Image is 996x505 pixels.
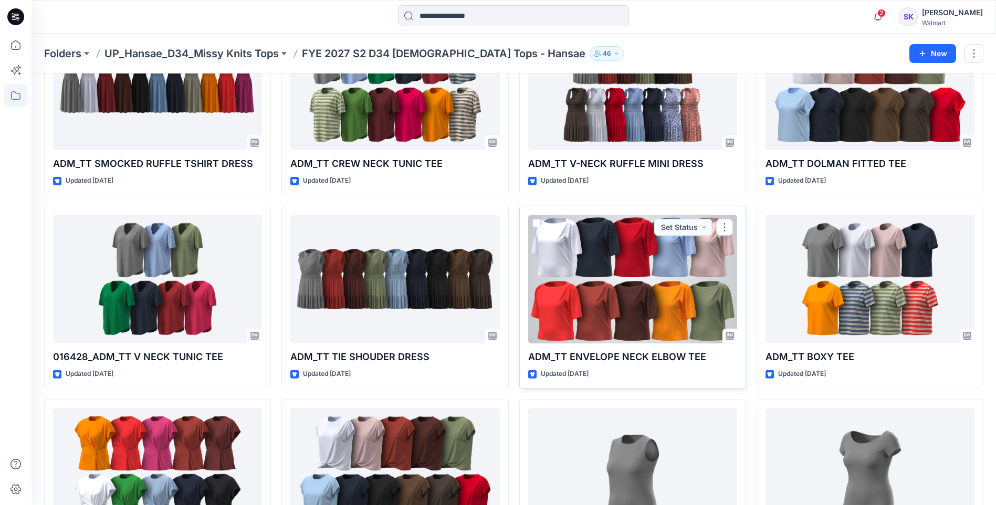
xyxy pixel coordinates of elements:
a: ADM_TT TIE SHOUDER DRESS [290,215,499,343]
a: 016428_ADM_TT V NECK TUNIC TEE [53,215,262,343]
p: Updated [DATE] [541,175,589,186]
a: UP_Hansae_D34_Missy Knits Tops [104,46,279,61]
div: SK [899,7,918,26]
p: ADM_TT V-NECK RUFFLE MINI DRESS [528,156,737,171]
a: ADM_TT DOLMAN FITTED TEE [766,22,974,150]
p: FYE 2027 S2 D34 [DEMOGRAPHIC_DATA] Tops - Hansae [302,46,585,61]
p: Updated [DATE] [541,369,589,380]
div: [PERSON_NAME] [922,6,983,19]
p: ADM_TT BOXY TEE [766,350,974,364]
a: ADM_TT CREW NECK TUNIC TEE [290,22,499,150]
p: ADM_TT SMOCKED RUFFLE TSHIRT DRESS [53,156,262,171]
a: ADM_TT ENVELOPE NECK ELBOW TEE [528,215,737,343]
p: Updated [DATE] [66,369,113,380]
button: New [909,44,956,63]
p: 016428_ADM_TT V NECK TUNIC TEE [53,350,262,364]
p: ADM_TT ENVELOPE NECK ELBOW TEE [528,350,737,364]
a: ADM_TT BOXY TEE [766,215,974,343]
a: ADM_TT SMOCKED RUFFLE TSHIRT DRESS [53,22,262,150]
p: 46 [603,48,611,59]
a: ADM_TT V-NECK RUFFLE MINI DRESS [528,22,737,150]
p: Updated [DATE] [303,369,351,380]
span: 2 [877,9,886,17]
p: Updated [DATE] [66,175,113,186]
p: Updated [DATE] [303,175,351,186]
p: Updated [DATE] [778,175,826,186]
p: ADM_TT CREW NECK TUNIC TEE [290,156,499,171]
p: Updated [DATE] [778,369,826,380]
p: ADM_TT TIE SHOUDER DRESS [290,350,499,364]
p: ADM_TT DOLMAN FITTED TEE [766,156,974,171]
a: Folders [44,46,81,61]
button: 46 [590,46,624,61]
div: Walmart [922,19,983,27]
